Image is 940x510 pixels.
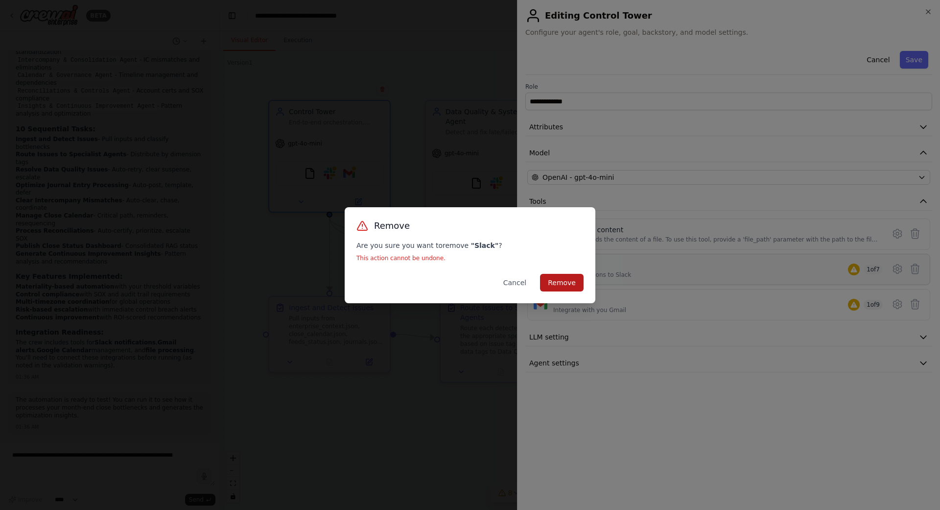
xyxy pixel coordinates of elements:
button: Cancel [495,274,534,291]
button: Remove [540,274,584,291]
p: Are you sure you want to remove ? [356,241,584,250]
p: This action cannot be undone. [356,254,584,262]
h3: Remove [374,219,410,233]
strong: " Slack " [471,242,499,249]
